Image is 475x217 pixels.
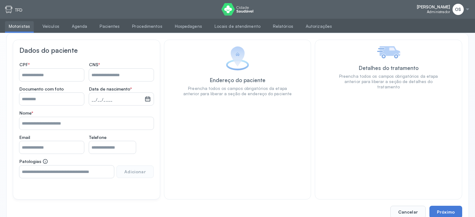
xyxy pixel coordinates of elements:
span: Nome [19,110,33,116]
a: Autorizações [302,21,336,32]
span: Administrador [427,10,450,14]
a: Hospedagens [171,21,206,32]
img: tfd.svg [5,6,12,13]
div: Preencha todos os campos obrigatórios da etapa anterior para liberar a seção de endereço do paciente [183,86,292,96]
h3: Dados do paciente [19,46,154,54]
span: Telefone [89,135,106,140]
button: Adicionar [116,165,153,178]
a: Locais de atendimento [211,21,264,32]
div: Endereço do paciente [210,77,265,83]
div: Detalhes do tratamento [359,65,418,71]
a: Veículos [39,21,63,32]
div: Preencha todos os campos obrigatórios da etapa anterior para liberar a seção de detalhes do trata... [334,74,443,90]
a: Pacientes [96,21,123,32]
span: Documento com foto [19,86,64,92]
img: Imagem de Detalhes do tratamento [377,46,400,58]
p: TFD [15,7,22,13]
span: Email [19,135,30,140]
a: Procedimentos [128,21,166,32]
span: CPF [19,62,30,67]
span: Data de nascimento [89,86,132,92]
span: OS [455,7,461,12]
a: Motoristas [5,21,34,32]
span: CNS [89,62,100,67]
span: Patologias [19,159,48,164]
a: Relatórios [269,21,297,32]
a: Agenda [68,21,91,32]
span: [PERSON_NAME] [417,4,450,10]
img: Imagem de Endereço do paciente [226,46,249,71]
img: logo do Cidade Saudável [221,3,254,16]
small: __/__/____ [92,97,142,103]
